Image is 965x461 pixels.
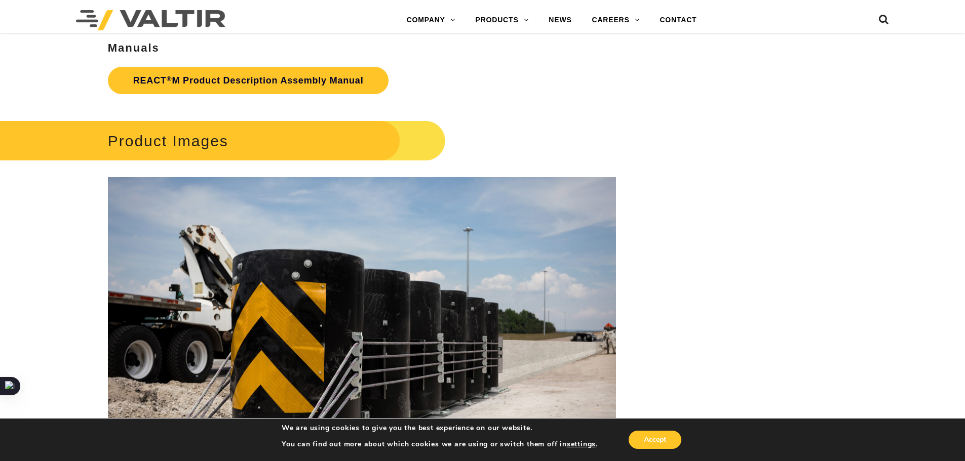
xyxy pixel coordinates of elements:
img: Valtir [76,10,225,30]
a: CONTACT [649,10,707,30]
button: settings [567,440,596,449]
p: We are using cookies to give you the best experience on our website. [282,424,598,433]
button: Accept [629,431,681,449]
sup: ® [167,75,172,82]
a: CAREERS [582,10,650,30]
a: COMPANY [397,10,466,30]
a: REACT®M Product Description Assembly Manual [108,67,389,94]
a: PRODUCTS [466,10,539,30]
strong: Manuals [108,41,160,54]
p: You can find out more about which cookies we are using or switch them off in . [282,440,598,449]
a: NEWS [538,10,582,30]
